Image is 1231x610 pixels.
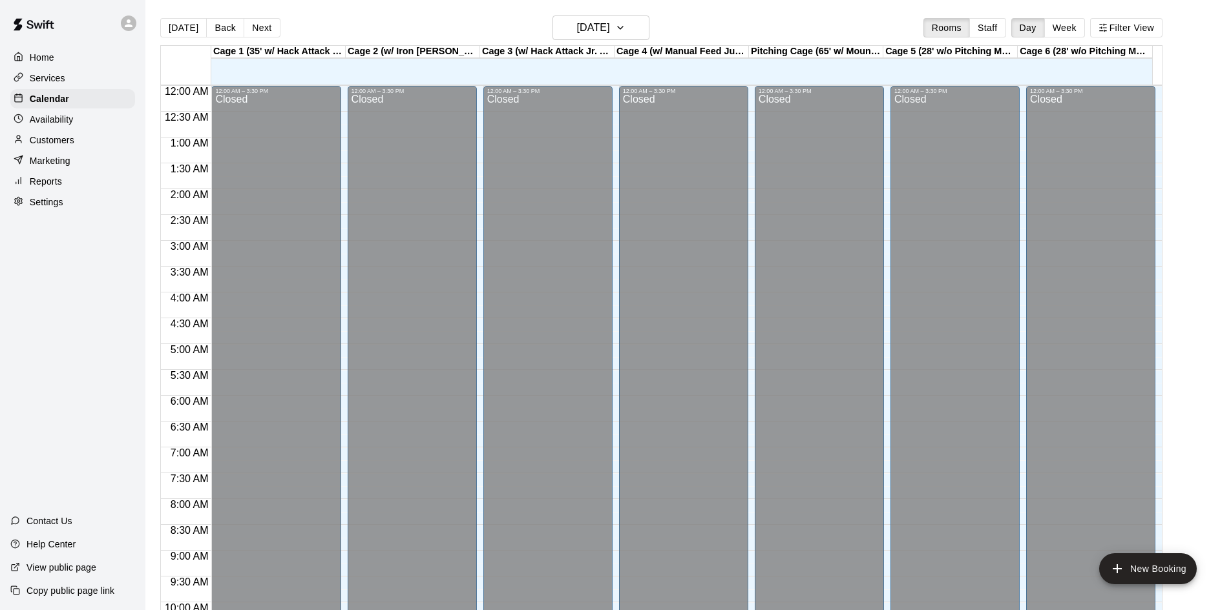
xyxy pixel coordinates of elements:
span: 6:00 AM [167,396,212,407]
div: 12:00 AM – 3:30 PM [352,88,473,94]
button: Back [206,18,244,37]
p: Copy public page link [26,584,114,597]
p: Calendar [30,92,69,105]
button: add [1099,553,1197,584]
span: 12:00 AM [162,86,212,97]
span: 9:00 AM [167,551,212,562]
span: 4:30 AM [167,318,212,329]
div: Cage 6 (28' w/o Pitching Machine) [1018,46,1152,58]
span: 5:00 AM [167,344,212,355]
div: Cage 5 (28' w/o Pitching Machine) [883,46,1018,58]
a: Marketing [10,151,135,170]
span: 3:00 AM [167,241,212,252]
span: 4:00 AM [167,292,212,303]
a: Reports [10,172,135,191]
p: Settings [30,196,63,208]
button: Filter View [1090,18,1163,37]
h6: [DATE] [577,19,610,37]
span: 8:30 AM [167,525,212,536]
p: Reports [30,175,62,188]
span: 9:30 AM [167,576,212,587]
span: 7:30 AM [167,473,212,484]
div: Cage 2 (w/ Iron [PERSON_NAME] Auto Feeder - BASEBALL 80+ mph) [346,46,480,58]
button: [DATE] [160,18,207,37]
a: Availability [10,110,135,129]
div: 12:00 AM – 3:30 PM [1030,88,1152,94]
span: 5:30 AM [167,370,212,381]
a: Services [10,68,135,88]
div: 12:00 AM – 3:30 PM [215,88,337,94]
span: 2:30 AM [167,215,212,226]
span: 1:00 AM [167,137,212,148]
p: Availability [30,113,74,126]
p: Services [30,72,65,85]
button: Staff [969,18,1006,37]
button: Next [244,18,280,37]
p: Contact Us [26,514,72,527]
span: 1:30 AM [167,163,212,174]
a: Home [10,48,135,67]
div: 12:00 AM – 3:30 PM [894,88,1016,94]
a: Settings [10,192,135,212]
p: Home [30,51,54,64]
a: Customers [10,130,135,150]
div: Pitching Cage (65' w/ Mound or Pitching Mat) [749,46,883,58]
button: Day [1011,18,1045,37]
div: Cage 3 (w/ Hack Attack Jr. Auto Feeder and HitTrax) [480,46,615,58]
button: Rooms [923,18,970,37]
div: Cage 4 (w/ Manual Feed Jugs Machine - Softball) [615,46,749,58]
span: 3:30 AM [167,267,212,278]
p: Marketing [30,154,70,167]
span: 8:00 AM [167,499,212,510]
div: 12:00 AM – 3:30 PM [759,88,880,94]
p: View public page [26,561,96,574]
div: 12:00 AM – 3:30 PM [487,88,609,94]
span: 12:30 AM [162,112,212,123]
span: 6:30 AM [167,422,212,432]
button: Week [1044,18,1085,37]
span: 2:00 AM [167,189,212,200]
p: Help Center [26,538,76,551]
div: Cage 1 (35' w/ Hack Attack Manual Feed) [211,46,346,58]
a: Calendar [10,89,135,108]
p: Customers [30,134,74,147]
button: [DATE] [552,15,649,40]
div: 12:00 AM – 3:30 PM [623,88,744,94]
span: 7:00 AM [167,447,212,458]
